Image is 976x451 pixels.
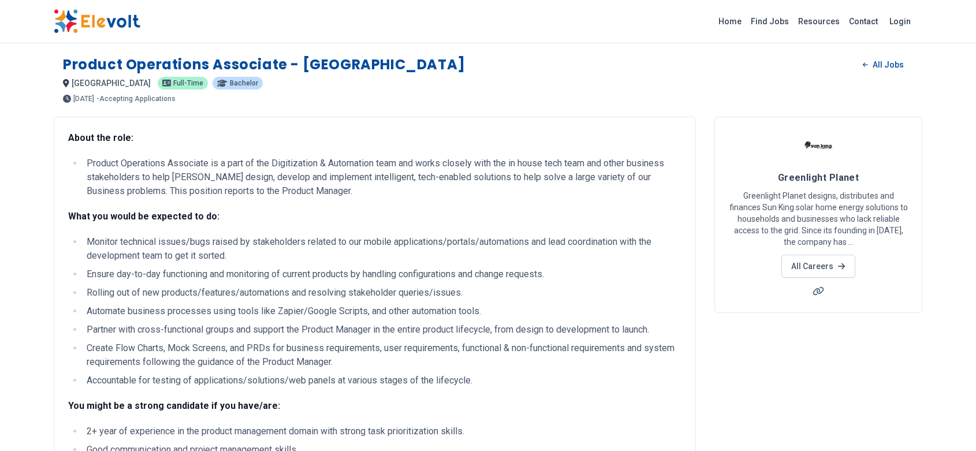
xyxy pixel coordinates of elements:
[83,286,681,300] li: Rolling out of new products/features/automations and resolving stakeholder queries/issues.
[83,267,681,281] li: Ensure day-to-day functioning and monitoring of current products by handling configurations and c...
[83,341,681,369] li: Create Flow Charts, Mock Screens, and PRDs for business requirements, user requirements, function...
[230,80,258,87] span: Bachelor
[882,10,918,33] a: Login
[781,255,855,278] a: All Careers
[83,235,681,263] li: Monitor technical issues/bugs raised by stakeholders related to our mobile applications/portals/a...
[804,131,833,160] img: Greenlight Planet
[729,190,908,248] p: Greenlight Planet designs, distributes and finances Sun King solar home energy solutions to house...
[73,95,94,102] span: [DATE]
[68,132,133,143] strong: About the role:
[54,9,140,33] img: Elevolt
[68,211,219,222] strong: What you would be expected to do:
[794,12,844,31] a: Resources
[778,172,859,183] span: Greenlight Planet
[854,56,913,73] a: All Jobs
[844,12,882,31] a: Contact
[83,374,681,387] li: Accountable for testing of applications/solutions/web panels at various stages of the lifecycle.
[72,79,151,88] span: [GEOGRAPHIC_DATA]
[746,12,794,31] a: Find Jobs
[83,323,681,337] li: Partner with cross-functional groups and support the Product Manager in the entire product lifecy...
[714,12,746,31] a: Home
[96,95,176,102] p: - Accepting Applications
[83,304,681,318] li: Automate business processes using tools like Zapier/Google Scripts, and other automation tools.
[83,424,681,438] li: 2+ year of experience in the product management domain with strong task prioritization skills.
[173,80,203,87] span: Full-time
[68,400,280,411] strong: You might be a strong candidate if you have/are:
[63,55,465,74] h1: Product Operations Associate - [GEOGRAPHIC_DATA]
[83,156,681,198] li: Product Operations Associate is a part of the Digitization & Automation team and works closely wi...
